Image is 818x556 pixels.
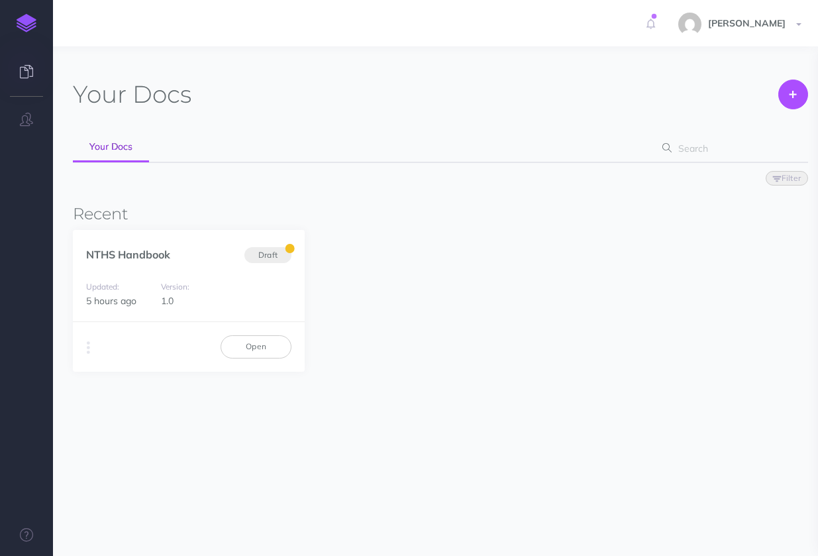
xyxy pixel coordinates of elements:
img: logo-mark.svg [17,14,36,32]
img: e15ca27c081d2886606c458bc858b488.jpg [678,13,701,36]
a: Your Docs [73,133,149,162]
a: NTHS Handbook [86,248,170,261]
small: Updated: [86,282,119,292]
small: Version: [161,282,189,292]
h3: Recent [73,205,808,223]
span: Your [73,80,127,109]
span: 5 hours ago [86,295,136,307]
h1: Docs [73,80,191,109]
button: Filter [766,171,808,186]
a: Open [221,335,291,358]
span: Your Docs [89,140,132,152]
input: Search [674,137,788,160]
span: 1.0 [161,295,174,307]
i: More actions [87,339,90,357]
span: [PERSON_NAME] [701,17,792,29]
